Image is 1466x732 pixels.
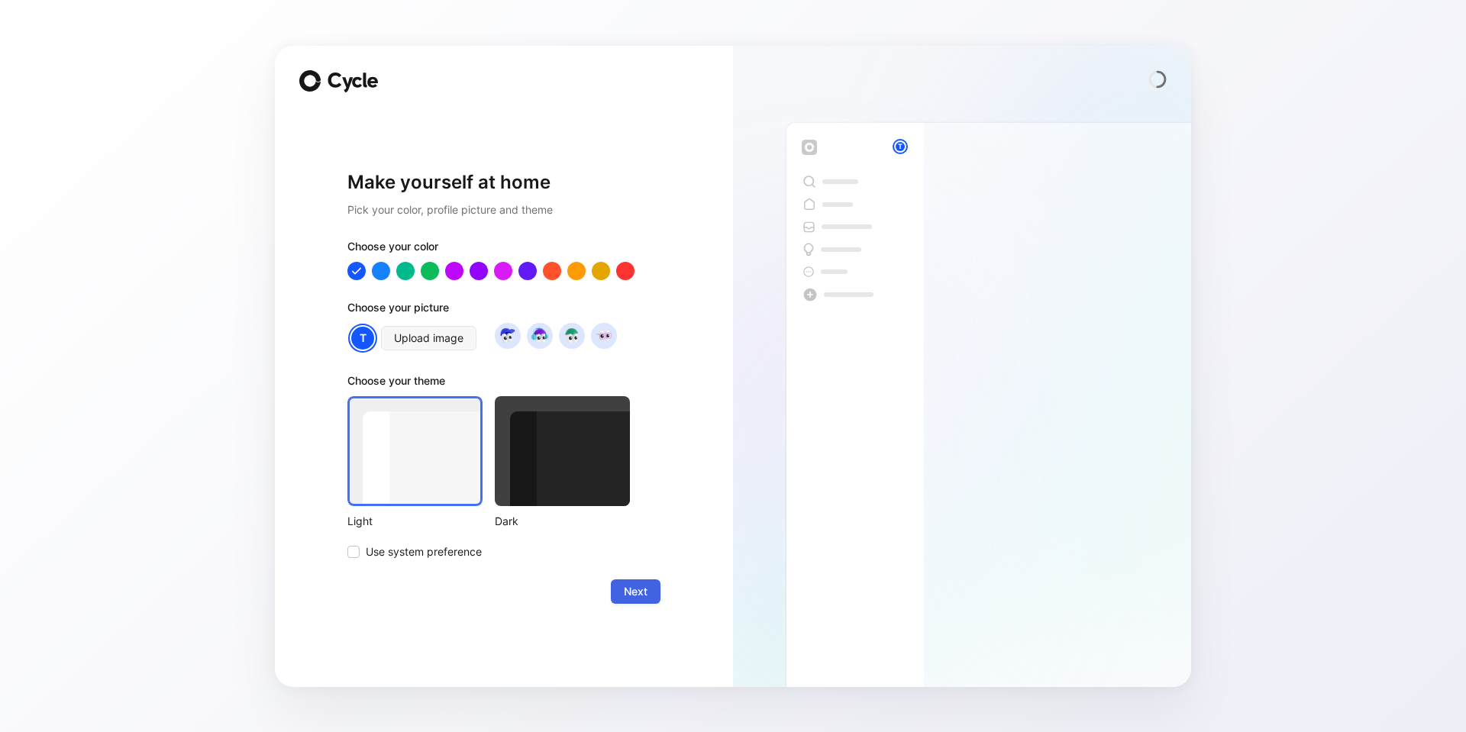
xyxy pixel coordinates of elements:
[802,140,817,155] img: workspace-default-logo-wX5zAyuM.png
[350,325,376,351] div: T
[347,372,630,396] div: Choose your theme
[624,582,647,601] span: Next
[347,170,660,195] h1: Make yourself at home
[394,329,463,347] span: Upload image
[347,512,483,530] div: Light
[381,326,476,350] button: Upload image
[894,140,906,153] div: T
[347,237,660,262] div: Choose your color
[495,512,630,530] div: Dark
[529,325,550,346] img: avatar
[347,298,660,323] div: Choose your picture
[561,325,582,346] img: avatar
[347,201,660,219] h2: Pick your color, profile picture and theme
[497,325,518,346] img: avatar
[593,325,614,346] img: avatar
[611,579,660,604] button: Next
[366,543,482,561] span: Use system preference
